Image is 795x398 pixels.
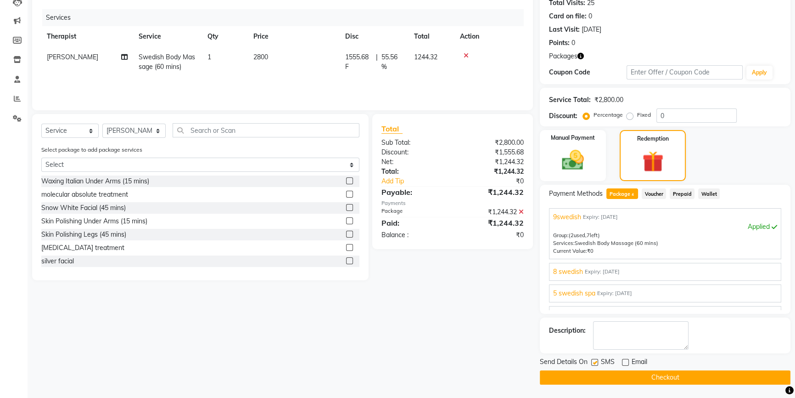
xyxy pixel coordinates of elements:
span: 55.56 % [381,52,403,72]
div: Payable: [375,187,453,198]
div: 0 [571,38,575,48]
div: silver facial [41,256,74,266]
span: Packages [549,51,577,61]
div: molecular absolute treatment [41,190,128,199]
th: Therapist [41,26,133,47]
div: ₹2,800.00 [453,138,531,148]
div: ₹2,800.00 [594,95,623,105]
span: Expiry: [DATE] [597,290,632,297]
div: Services [42,9,531,26]
span: | [376,52,378,72]
div: Net: [375,157,453,167]
label: Redemption [637,135,669,143]
span: 8 swedish [553,310,583,320]
span: SMS [601,357,615,369]
a: Add Tip [375,176,466,186]
span: Expiry: [DATE] [583,213,618,221]
div: Points: [549,38,570,48]
span: 8 swedish [553,267,583,277]
div: ₹1,555.68 [453,148,531,157]
div: Balance : [375,230,453,240]
th: Action [454,26,524,47]
div: ₹0 [465,176,531,186]
div: Skin Polishing Legs (45 mins) [41,230,126,239]
img: _cash.svg [555,148,591,173]
label: Fixed [637,111,651,119]
span: Wallet [698,188,720,199]
span: Prepaid [670,188,694,199]
span: [PERSON_NAME] [47,53,98,61]
input: Enter Offer / Coupon Code [627,65,743,80]
th: Disc [340,26,409,47]
div: [DATE] [582,25,601,34]
span: Group: [553,232,569,239]
span: (2 [569,232,574,239]
span: 5 swedish spa [553,289,595,298]
span: ₹0 [587,248,593,254]
div: Sub Total: [375,138,453,148]
div: Paid: [375,217,453,228]
span: Package [606,188,638,199]
th: Price [248,26,340,47]
div: Discount: [375,148,453,157]
span: Payment Methods [549,189,603,199]
span: Swedish Body Massage (60 mins) [139,53,195,71]
th: Qty [202,26,248,47]
div: Card on file: [549,11,587,21]
label: Percentage [593,111,623,119]
div: [MEDICAL_DATA] treatment [41,243,124,253]
th: Service [133,26,202,47]
div: Applied [553,222,777,232]
div: Last Visit: [549,25,580,34]
span: 9swedish [553,212,581,222]
div: Coupon Code [549,68,627,77]
div: ₹1,244.32 [453,217,531,228]
span: 1555.68 F [345,52,372,72]
span: 7 [587,232,590,239]
div: Payments [381,199,524,207]
th: Total [409,26,454,47]
span: 1244.32 [414,53,437,61]
div: ₹1,244.32 [453,207,531,217]
input: Search or Scan [173,123,359,137]
button: Apply [746,66,773,80]
div: ₹1,244.32 [453,187,531,198]
label: Select package to add package services [41,146,142,154]
span: 2800 [253,53,268,61]
span: Expiry: [DATE] [585,268,620,276]
img: _gift.svg [636,148,670,175]
span: Current Value: [553,248,587,254]
span: Email [632,357,647,369]
div: ₹0 [453,230,531,240]
div: Service Total: [549,95,591,105]
div: Skin Polishing Under Arms (15 mins) [41,216,147,226]
div: 0 [588,11,592,21]
div: Total: [375,167,453,176]
span: 1 [207,53,211,61]
span: Send Details On [540,357,588,369]
div: Snow White Facial (45 mins) [41,203,126,213]
span: Total [381,124,403,134]
button: Checkout [540,370,790,385]
div: Discount: [549,111,577,121]
span: Voucher [642,188,666,199]
label: Manual Payment [551,134,595,142]
div: ₹1,244.32 [453,157,531,167]
span: Swedish Body Massage (60 mins) [575,240,658,246]
div: Description: [549,326,586,335]
span: 4 [630,192,635,198]
div: ₹1,244.32 [453,167,531,176]
span: Services: [553,240,575,246]
div: Package [375,207,453,217]
div: Waxing Italian Under Arms (15 mins) [41,176,149,186]
span: used, left) [569,232,600,239]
